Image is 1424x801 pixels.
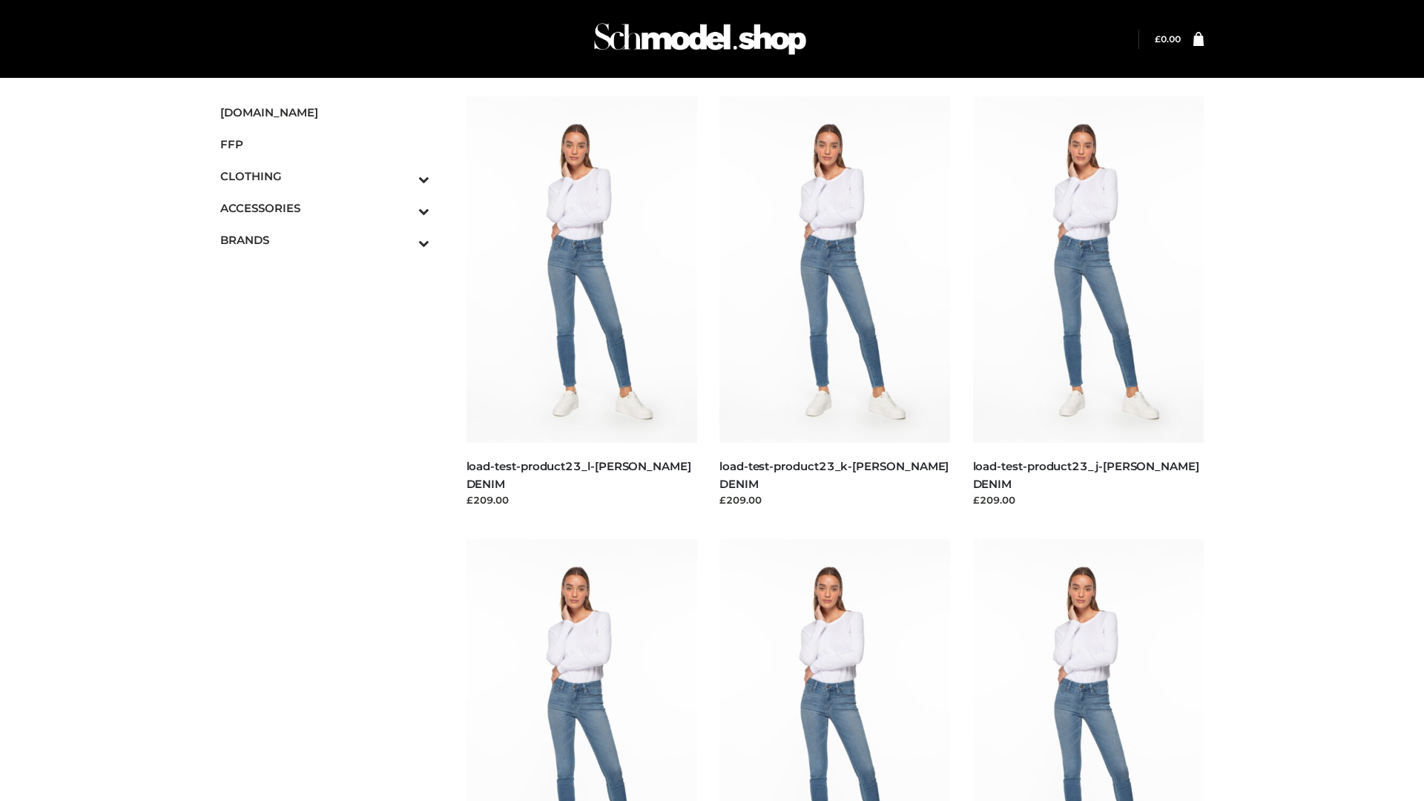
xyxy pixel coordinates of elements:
a: load-test-product23_l-[PERSON_NAME] DENIM [467,459,691,490]
span: [DOMAIN_NAME] [220,104,429,121]
button: Toggle Submenu [378,192,429,224]
a: FFP [220,128,429,160]
button: Toggle Submenu [378,160,429,192]
span: BRANDS [220,231,429,248]
a: [DOMAIN_NAME] [220,96,429,128]
span: FFP [220,136,429,153]
bdi: 0.00 [1155,33,1181,44]
a: £0.00 [1155,33,1181,44]
span: £ [1155,33,1161,44]
div: £209.00 [973,492,1204,507]
span: CLOTHING [220,168,429,185]
img: Schmodel Admin 964 [589,10,811,68]
div: £209.00 [719,492,951,507]
div: £209.00 [467,492,698,507]
a: CLOTHINGToggle Submenu [220,160,429,192]
a: load-test-product23_j-[PERSON_NAME] DENIM [973,459,1199,490]
a: ACCESSORIESToggle Submenu [220,192,429,224]
a: load-test-product23_k-[PERSON_NAME] DENIM [719,459,949,490]
span: ACCESSORIES [220,200,429,217]
button: Toggle Submenu [378,224,429,256]
a: BRANDSToggle Submenu [220,224,429,256]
